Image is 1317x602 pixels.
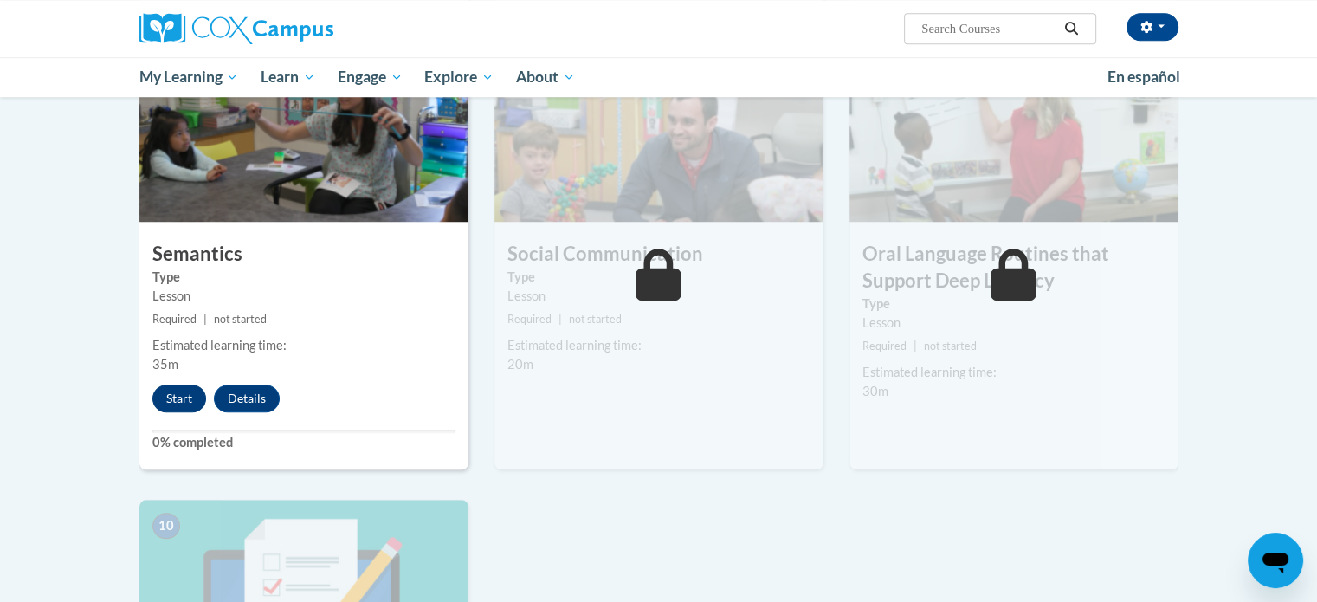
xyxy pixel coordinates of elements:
span: My Learning [139,67,238,87]
span: | [203,313,207,326]
input: Search Courses [920,18,1058,39]
span: 35m [152,357,178,372]
div: Estimated learning time: [507,336,810,355]
span: not started [569,313,622,326]
span: About [516,67,575,87]
div: Estimated learning time: [152,336,455,355]
div: Main menu [113,57,1204,97]
button: Start [152,385,206,412]
h3: Oral Language Routines that Support Deep Literacy [849,241,1178,295]
a: Learn [249,57,326,97]
a: En español [1096,59,1191,95]
h3: Social Communication [494,241,823,268]
img: Course Image [139,49,468,222]
span: not started [924,340,977,353]
label: Type [862,295,1165,314]
a: Engage [326,57,414,97]
span: Engage [338,67,403,87]
div: Lesson [862,314,1165,333]
label: Type [507,268,810,287]
label: 0% completed [152,433,455,452]
span: Learn [261,67,315,87]
button: Search [1058,18,1084,39]
label: Type [152,268,455,287]
a: Explore [413,57,505,97]
span: Explore [424,67,494,87]
img: Course Image [494,49,823,222]
a: About [505,57,586,97]
button: Account Settings [1127,13,1178,41]
span: not started [214,313,267,326]
div: Lesson [152,287,455,306]
span: En español [1107,68,1180,86]
span: Required [152,313,197,326]
span: 30m [862,384,888,398]
div: Lesson [507,287,810,306]
span: 10 [152,513,180,539]
div: Estimated learning time: [862,363,1165,382]
a: My Learning [128,57,250,97]
span: | [558,313,562,326]
iframe: Button to launch messaging window [1248,533,1303,588]
span: 20m [507,357,533,372]
img: Course Image [849,49,1178,222]
img: Cox Campus [139,13,333,44]
h3: Semantics [139,241,468,268]
a: Cox Campus [139,13,468,44]
button: Details [214,385,280,412]
span: Required [507,313,552,326]
span: | [914,340,917,353]
span: Required [862,340,907,353]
